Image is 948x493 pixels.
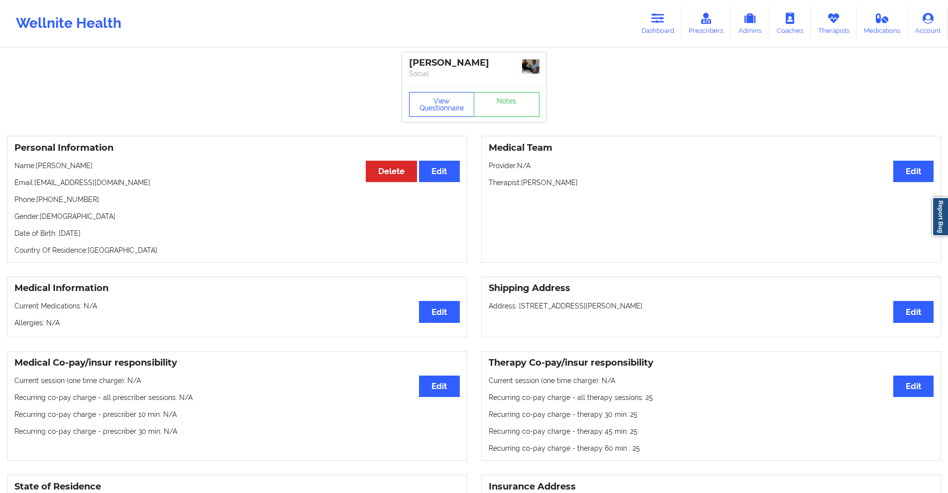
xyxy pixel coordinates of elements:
[14,301,460,311] p: Current Medications: N/A
[14,178,460,188] p: Email: [EMAIL_ADDRESS][DOMAIN_NAME]
[419,301,459,322] button: Edit
[366,161,417,182] button: Delete
[14,318,460,328] p: Allergies: N/A
[489,178,934,188] p: Therapist: [PERSON_NAME]
[14,228,460,238] p: Date of Birth: [DATE]
[489,357,934,369] h3: Therapy Co-pay/insur responsibility
[489,161,934,171] p: Provider: N/A
[893,301,934,322] button: Edit
[811,7,857,40] a: Therapists
[409,69,539,79] p: Social
[893,161,934,182] button: Edit
[634,7,682,40] a: Dashboard
[419,161,459,182] button: Edit
[14,195,460,204] p: Phone: [PHONE_NUMBER]
[409,92,475,117] button: View Questionnaire
[489,301,934,311] p: Address: [STREET_ADDRESS][PERSON_NAME]
[908,7,948,40] a: Account
[731,7,769,40] a: Admins
[489,409,934,419] p: Recurring co-pay charge - therapy 30 min : 25
[14,357,460,369] h3: Medical Co-pay/insur responsibility
[489,376,934,386] p: Current session (one time charge): N/A
[474,92,539,117] a: Notes
[14,481,460,493] h3: State of Residence
[769,7,811,40] a: Coaches
[489,142,934,154] h3: Medical Team
[932,197,948,236] a: Report Bug
[14,161,460,171] p: Name: [PERSON_NAME]
[14,283,460,294] h3: Medical Information
[489,443,934,453] p: Recurring co-pay charge - therapy 60 min : 25
[14,409,460,419] p: Recurring co-pay charge - prescriber 10 min : N/A
[409,57,539,69] div: [PERSON_NAME]
[857,7,908,40] a: Medications
[14,376,460,386] p: Current session (one time charge): N/A
[419,376,459,397] button: Edit
[14,211,460,221] p: Gender: [DEMOGRAPHIC_DATA]
[893,376,934,397] button: Edit
[489,481,934,493] h3: Insurance Address
[489,393,934,402] p: Recurring co-pay charge - all therapy sessions : 25
[489,426,934,436] p: Recurring co-pay charge - therapy 45 min : 25
[14,393,460,402] p: Recurring co-pay charge - all prescriber sessions : N/A
[682,7,731,40] a: Prescribers
[522,59,539,74] img: f32dbf41-20c7-4ab1-bd78-b5efc4e047f6_0f8efcc5-d3bd-4a1d-95f1-a86a9513d41b1000029181.jpg
[14,245,460,255] p: Country Of Residence: [GEOGRAPHIC_DATA]
[14,142,460,154] h3: Personal Information
[14,426,460,436] p: Recurring co-pay charge - prescriber 30 min : N/A
[489,283,934,294] h3: Shipping Address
